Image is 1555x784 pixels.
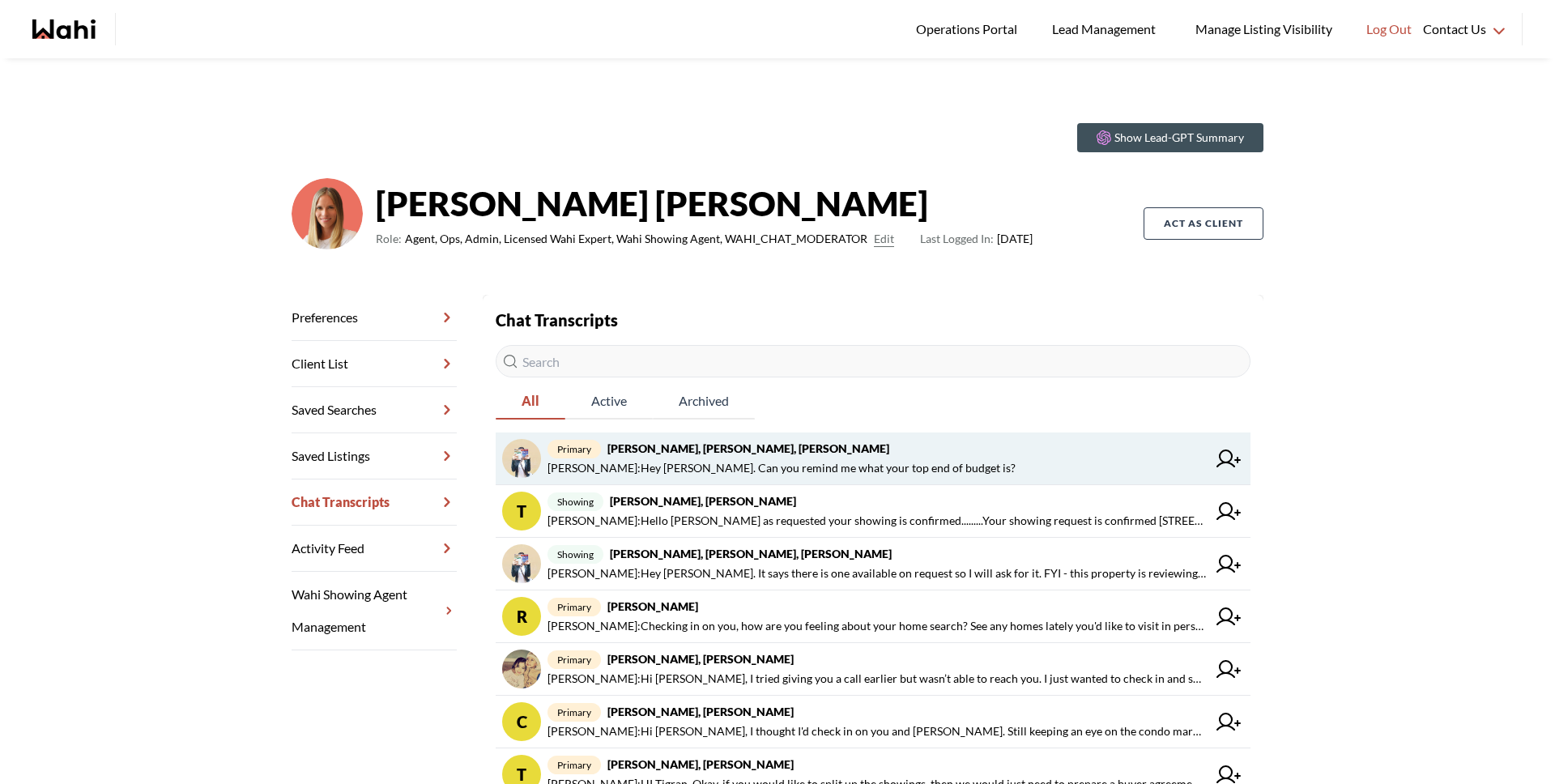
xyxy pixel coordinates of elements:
[496,538,1250,590] a: showing[PERSON_NAME], [PERSON_NAME], [PERSON_NAME][PERSON_NAME]:Hey [PERSON_NAME]. It says there ...
[496,384,565,418] span: All
[547,492,603,511] span: showing
[376,229,402,249] span: Role:
[547,756,601,774] span: primary
[496,310,618,330] strong: Chat Transcripts
[292,341,457,387] a: Client List
[547,669,1207,688] span: [PERSON_NAME] : Hi [PERSON_NAME], I tried giving you a call earlier but wasn’t able to reach you....
[502,439,541,478] img: chat avatar
[1052,19,1161,40] span: Lead Management
[547,598,601,616] span: primary
[292,178,363,249] img: 0f07b375cde2b3f9.png
[496,384,565,420] button: All
[292,572,457,650] a: Wahi Showing Agent Management
[547,440,601,458] span: primary
[292,433,457,479] a: Saved Listings
[565,384,653,420] button: Active
[874,229,894,249] button: Edit
[920,232,994,245] span: Last Logged In:
[547,722,1207,741] span: [PERSON_NAME] : Hi [PERSON_NAME], I thought I'd check in on you and [PERSON_NAME]. Still keeping ...
[547,511,1207,530] span: [PERSON_NAME] : Hello [PERSON_NAME] as requested your showing is confirmed.........Your showing r...
[607,705,794,718] strong: [PERSON_NAME], [PERSON_NAME]
[405,229,867,249] span: Agent, Ops, Admin, Licensed Wahi Expert, Wahi Showing Agent, WAHI_CHAT_MODERATOR
[496,485,1250,538] a: Tshowing[PERSON_NAME], [PERSON_NAME][PERSON_NAME]:Hello [PERSON_NAME] as requested your showing i...
[1366,19,1412,40] span: Log Out
[496,590,1250,643] a: Rprimary[PERSON_NAME][PERSON_NAME]:Checking in on you, how are you feeling about your home search...
[610,494,796,508] strong: [PERSON_NAME], [PERSON_NAME]
[607,599,698,613] strong: [PERSON_NAME]
[376,179,1033,228] strong: [PERSON_NAME] [PERSON_NAME]
[916,19,1023,40] span: Operations Portal
[496,345,1250,377] input: Search
[292,295,457,341] a: Preferences
[547,564,1207,583] span: [PERSON_NAME] : Hey [PERSON_NAME]. It says there is one available on request so I will ask for it...
[502,650,541,688] img: chat avatar
[547,616,1207,636] span: [PERSON_NAME] : Checking in on you, how are you feeling about your home search? See any homes lat...
[496,696,1250,748] a: Cprimary[PERSON_NAME], [PERSON_NAME][PERSON_NAME]:Hi [PERSON_NAME], I thought I'd check in on you...
[920,229,1033,249] span: [DATE]
[502,702,541,741] div: C
[1114,130,1244,146] p: Show Lead-GPT Summary
[607,652,794,666] strong: [PERSON_NAME], [PERSON_NAME]
[292,387,457,433] a: Saved Searches
[547,703,601,722] span: primary
[1144,207,1263,240] button: Act as Client
[32,19,96,39] a: Wahi homepage
[547,650,601,669] span: primary
[607,441,889,455] strong: [PERSON_NAME], [PERSON_NAME], [PERSON_NAME]
[653,384,755,420] button: Archived
[292,526,457,572] a: Activity Feed
[547,458,1016,478] span: [PERSON_NAME] : Hey [PERSON_NAME]. Can you remind me what your top end of budget is?
[547,545,603,564] span: showing
[565,384,653,418] span: Active
[502,597,541,636] div: R
[496,643,1250,696] a: primary[PERSON_NAME], [PERSON_NAME][PERSON_NAME]:Hi [PERSON_NAME], I tried giving you a call earl...
[607,757,794,771] strong: [PERSON_NAME], [PERSON_NAME]
[1077,123,1263,152] button: Show Lead-GPT Summary
[292,479,457,526] a: Chat Transcripts
[610,547,892,560] strong: [PERSON_NAME], [PERSON_NAME], [PERSON_NAME]
[496,432,1250,485] a: primary[PERSON_NAME], [PERSON_NAME], [PERSON_NAME][PERSON_NAME]:Hey [PERSON_NAME]. Can you remind...
[502,544,541,583] img: chat avatar
[1191,19,1337,40] span: Manage Listing Visibility
[502,492,541,530] div: T
[653,384,755,418] span: Archived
